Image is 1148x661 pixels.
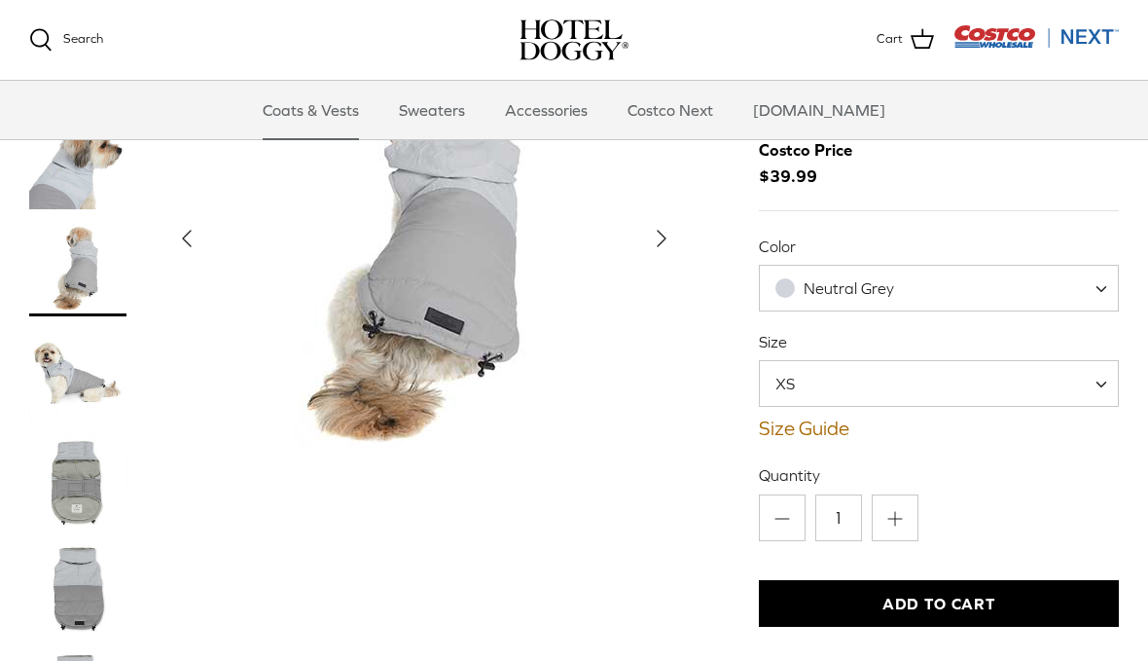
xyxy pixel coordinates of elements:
[804,279,894,297] span: Neutral Grey
[29,219,126,316] a: Thumbnail Link
[759,265,1119,312] span: Neutral Grey
[877,27,934,53] a: Cart
[381,81,483,139] a: Sweaters
[165,217,208,260] button: Previous
[953,24,1119,49] img: Costco Next
[759,236,1119,257] label: Color
[29,326,126,423] a: Thumbnail Link
[520,19,628,60] a: hoteldoggy.com hoteldoggycom
[487,81,605,139] a: Accessories
[760,278,933,299] span: Neutral Grey
[759,417,1119,440] a: Size Guide
[165,5,683,472] a: Show Gallery
[640,217,683,260] button: Next
[759,137,872,190] span: $39.99
[759,464,1119,486] label: Quantity
[29,28,103,52] a: Search
[29,540,126,638] a: Thumbnail Link
[815,495,862,541] input: Quantity
[759,580,1119,627] button: Add to Cart
[29,112,126,209] a: Thumbnail Link
[759,137,852,164] div: Costco Price
[877,29,903,50] span: Cart
[735,81,903,139] a: [DOMAIN_NAME]
[610,81,731,139] a: Costco Next
[520,19,628,60] img: hoteldoggycom
[29,433,126,531] a: Thumbnail Link
[760,373,834,394] span: XS
[245,81,377,139] a: Coats & Vests
[759,360,1119,407] span: XS
[953,37,1119,52] a: Visit Costco Next
[63,31,103,46] span: Search
[759,331,1119,352] label: Size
